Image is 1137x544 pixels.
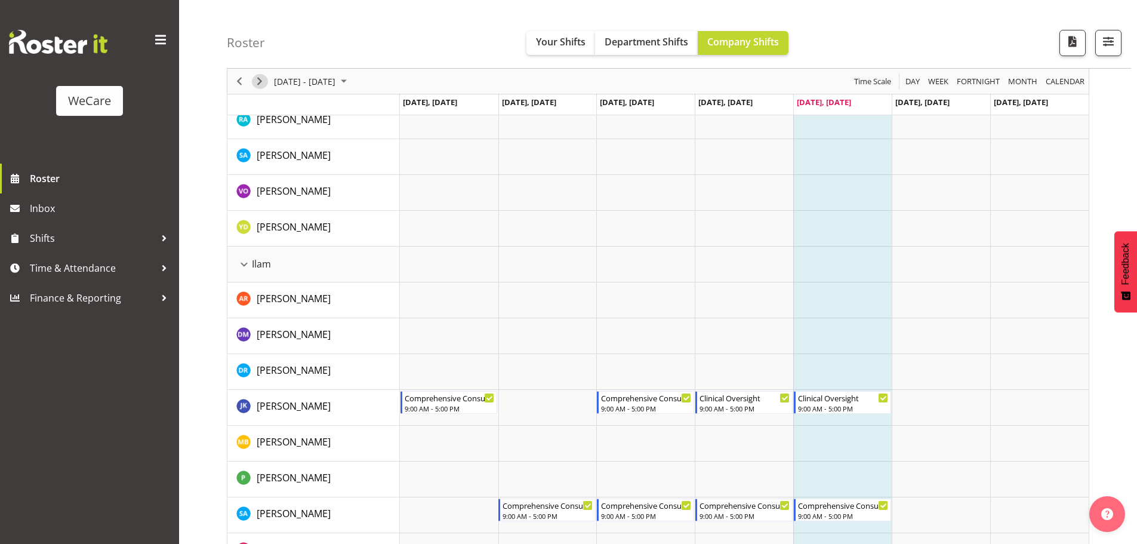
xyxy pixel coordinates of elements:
div: Sarah Abbott"s event - Comprehensive Consult Begin From Wednesday, August 27, 2025 at 9:00:00 AM ... [597,499,694,521]
span: Feedback [1120,243,1131,285]
span: [PERSON_NAME] [257,328,331,341]
td: John Ko resource [227,390,400,426]
div: Sarah Abbott"s event - Comprehensive Consult Begin From Friday, August 29, 2025 at 9:00:00 AM GMT... [794,499,891,521]
div: 9:00 AM - 5:00 PM [601,511,691,521]
span: Month [1007,74,1039,89]
button: Company Shifts [698,31,788,55]
div: Sarah Abbott"s event - Comprehensive Consult Begin From Thursday, August 28, 2025 at 9:00:00 AM G... [695,499,793,521]
a: [PERSON_NAME] [257,184,331,198]
div: John Ko"s event - Comprehensive Consult Begin From Wednesday, August 27, 2025 at 9:00:00 AM GMT+1... [597,391,694,414]
span: Inbox [30,199,173,217]
button: Next [252,74,268,89]
span: [DATE], [DATE] [895,97,950,107]
button: Timeline Month [1006,74,1040,89]
td: Yvonne Denny resource [227,211,400,247]
button: Timeline Day [904,74,922,89]
span: [DATE], [DATE] [502,97,556,107]
a: [PERSON_NAME] [257,363,331,377]
a: [PERSON_NAME] [257,506,331,521]
span: Week [927,74,950,89]
a: [PERSON_NAME] [257,112,331,127]
span: Time Scale [853,74,892,89]
td: Rachna Anderson resource [227,103,400,139]
a: [PERSON_NAME] [257,435,331,449]
div: Clinical Oversight [798,392,888,404]
span: [DATE] - [DATE] [273,74,337,89]
button: Download a PDF of the roster according to the set date range. [1059,30,1086,56]
div: 9:00 AM - 5:00 PM [405,404,495,413]
div: 9:00 AM - 5:00 PM [798,511,888,521]
span: Ilam [252,257,271,271]
button: Department Shifts [595,31,698,55]
div: 9:00 AM - 5:00 PM [503,511,593,521]
div: Clinical Oversight [700,392,790,404]
div: Comprehensive Consult [405,392,495,404]
span: [DATE], [DATE] [797,97,851,107]
span: [PERSON_NAME] [257,364,331,377]
button: Feedback - Show survey [1114,231,1137,312]
button: Filter Shifts [1095,30,1121,56]
span: Time & Attendance [30,259,155,277]
td: Ilam resource [227,247,400,282]
div: WeCare [68,92,111,110]
span: [PERSON_NAME] [257,507,331,520]
span: Shifts [30,229,155,247]
span: Department Shifts [605,35,688,48]
a: [PERSON_NAME] [257,327,331,342]
span: [PERSON_NAME] [257,292,331,305]
img: Rosterit website logo [9,30,107,54]
div: Next [249,69,270,94]
span: Your Shifts [536,35,586,48]
button: Time Scale [852,74,893,89]
div: Comprehensive Consult [601,499,691,511]
a: [PERSON_NAME] [257,148,331,162]
div: Comprehensive Consult [503,499,593,511]
td: Andrea Ramirez resource [227,282,400,318]
span: [DATE], [DATE] [698,97,753,107]
a: [PERSON_NAME] [257,220,331,234]
button: Month [1044,74,1087,89]
h4: Roster [227,36,265,50]
div: John Ko"s event - Clinical Oversight Begin From Thursday, August 28, 2025 at 9:00:00 AM GMT+12:00... [695,391,793,414]
span: Company Shifts [707,35,779,48]
div: 9:00 AM - 5:00 PM [798,404,888,413]
div: Sarah Abbott"s event - Comprehensive Consult Begin From Tuesday, August 26, 2025 at 9:00:00 AM GM... [498,499,596,521]
div: 9:00 AM - 5:00 PM [700,511,790,521]
span: [PERSON_NAME] [257,435,331,448]
a: [PERSON_NAME] [257,291,331,306]
span: [DATE], [DATE] [994,97,1048,107]
span: Roster [30,170,173,188]
div: 9:00 AM - 5:00 PM [601,404,691,413]
span: [DATE], [DATE] [600,97,654,107]
td: Sarah Abbott resource [227,139,400,175]
div: Comprehensive Consult [601,392,691,404]
button: August 25 - 31, 2025 [272,74,352,89]
span: Fortnight [956,74,1001,89]
div: Comprehensive Consult [798,499,888,511]
a: [PERSON_NAME] [257,399,331,413]
span: [PERSON_NAME] [257,149,331,162]
div: John Ko"s event - Comprehensive Consult Begin From Monday, August 25, 2025 at 9:00:00 AM GMT+12:0... [400,391,498,414]
td: Sarah Abbott resource [227,497,400,533]
div: 9:00 AM - 5:00 PM [700,404,790,413]
div: John Ko"s event - Clinical Oversight Begin From Friday, August 29, 2025 at 9:00:00 AM GMT+12:00 E... [794,391,891,414]
img: help-xxl-2.png [1101,508,1113,520]
span: Day [904,74,921,89]
span: calendar [1044,74,1086,89]
td: Deepti Raturi resource [227,354,400,390]
td: Matthew Brewer resource [227,426,400,462]
button: Your Shifts [526,31,595,55]
div: Comprehensive Consult [700,499,790,511]
div: Previous [229,69,249,94]
span: [PERSON_NAME] [257,113,331,126]
span: [PERSON_NAME] [257,220,331,233]
span: [PERSON_NAME] [257,471,331,484]
button: Timeline Week [926,74,951,89]
a: [PERSON_NAME] [257,471,331,485]
td: Pooja Prabhu resource [227,462,400,497]
button: Previous [232,74,248,89]
td: Deepti Mahajan resource [227,318,400,354]
span: [PERSON_NAME] [257,399,331,413]
span: [DATE], [DATE] [403,97,457,107]
span: [PERSON_NAME] [257,185,331,198]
